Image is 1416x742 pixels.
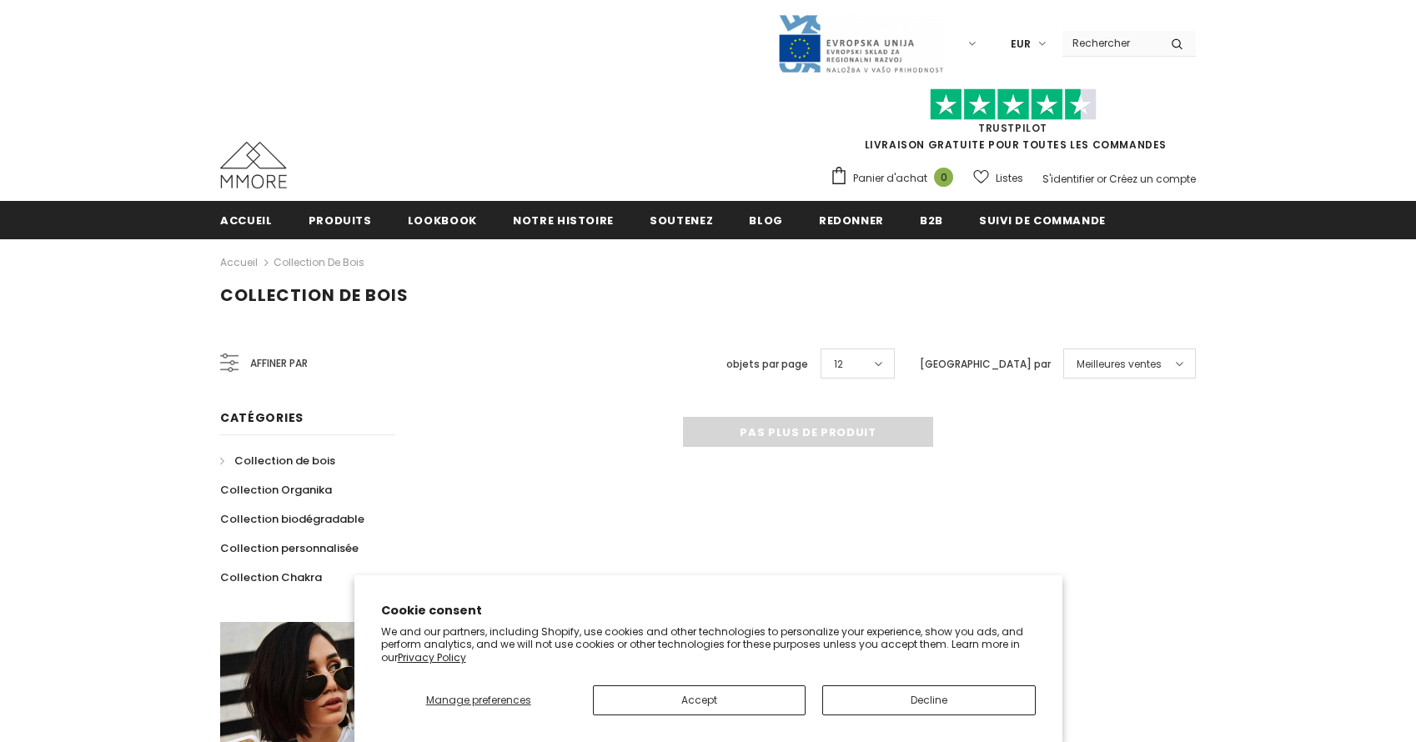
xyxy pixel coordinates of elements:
[274,255,364,269] a: Collection de bois
[398,650,466,664] a: Privacy Policy
[220,540,359,556] span: Collection personnalisée
[426,693,531,707] span: Manage preferences
[1062,31,1158,55] input: Search Site
[819,201,884,238] a: Redonner
[408,213,477,228] span: Lookbook
[220,283,409,307] span: Collection de bois
[777,36,944,50] a: Javni Razpis
[979,213,1106,228] span: Suivi de commande
[234,453,335,469] span: Collection de bois
[309,213,372,228] span: Produits
[220,213,273,228] span: Accueil
[220,446,335,475] a: Collection de bois
[777,13,944,74] img: Javni Razpis
[220,475,332,504] a: Collection Organika
[920,201,943,238] a: B2B
[978,121,1047,135] a: TrustPilot
[996,170,1023,187] span: Listes
[220,201,273,238] a: Accueil
[381,685,576,715] button: Manage preferences
[220,253,258,273] a: Accueil
[749,201,783,238] a: Blog
[749,213,783,228] span: Blog
[830,166,962,191] a: Panier d'achat 0
[220,409,304,426] span: Catégories
[220,511,364,527] span: Collection biodégradable
[920,213,943,228] span: B2B
[920,356,1051,373] label: [GEOGRAPHIC_DATA] par
[220,569,322,585] span: Collection Chakra
[930,88,1097,121] img: Faites confiance aux étoiles pilotes
[220,142,287,188] img: Cas MMORE
[220,482,332,498] span: Collection Organika
[513,213,614,228] span: Notre histoire
[819,213,884,228] span: Redonner
[408,201,477,238] a: Lookbook
[650,201,713,238] a: soutenez
[220,504,364,534] a: Collection biodégradable
[834,356,843,373] span: 12
[250,354,308,373] span: Affiner par
[1042,172,1094,186] a: S'identifier
[513,201,614,238] a: Notre histoire
[822,685,1035,715] button: Decline
[650,213,713,228] span: soutenez
[830,96,1196,152] span: LIVRAISON GRATUITE POUR TOUTES LES COMMANDES
[979,201,1106,238] a: Suivi de commande
[220,534,359,563] a: Collection personnalisée
[309,201,372,238] a: Produits
[381,602,1036,619] h2: Cookie consent
[726,356,808,373] label: objets par page
[1097,172,1107,186] span: or
[973,163,1023,193] a: Listes
[1011,36,1031,53] span: EUR
[220,563,322,592] a: Collection Chakra
[1109,172,1196,186] a: Créez un compte
[1077,356,1162,373] span: Meilleures ventes
[593,685,806,715] button: Accept
[381,625,1036,664] p: We and our partners, including Shopify, use cookies and other technologies to personalize your ex...
[853,170,927,187] span: Panier d'achat
[934,168,953,187] span: 0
